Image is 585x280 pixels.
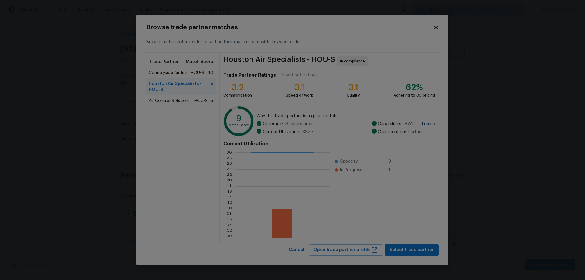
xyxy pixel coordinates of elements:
[223,72,276,78] h4: Trade Partner Ratings
[186,59,213,65] span: Match Score
[286,244,307,256] button: Cancel
[309,244,383,256] button: Open trade partner profile
[276,72,281,78] div: |
[394,92,435,98] div: Adhering to OD pricing
[263,129,300,135] span: Current Utilization:
[226,230,232,234] text: 0.2
[227,162,232,165] text: 2.6
[146,32,439,53] div: Browse and select a vendor based on their match score with this work order.
[405,121,435,127] span: HVAC
[227,202,232,205] text: 1.2
[226,168,232,171] text: 2.4
[347,92,360,98] div: Quality
[286,84,313,90] div: 3.1
[226,225,232,228] text: 0.4
[226,236,232,239] text: 0.0
[236,114,242,123] text: 9
[223,92,252,98] div: Communication
[347,84,360,90] div: 3.1
[394,84,435,90] div: 62%
[226,213,232,217] text: 0.8
[226,219,232,222] text: 0.6
[390,246,434,254] span: Select trade partner
[285,121,312,127] span: Services area
[385,244,439,256] button: Select trade partner
[146,24,433,30] h2: Browse trade partner matches
[227,173,232,177] text: 2.2
[289,246,304,254] span: Cancel
[340,58,367,64] span: In compliance
[388,167,398,173] span: 1
[340,167,362,173] span: In Progress
[227,190,232,194] text: 1.6
[388,158,398,165] span: 3
[226,179,232,183] text: 2.0
[208,70,213,76] span: 10
[303,129,314,135] span: 33.3 %
[211,98,213,104] span: 5
[226,156,232,160] text: 2.8
[226,151,232,154] text: 3.0
[149,81,211,93] span: Houston Air Specialists - HOU-S
[314,246,378,254] span: Open trade partner profile
[281,72,318,78] div: Based on 13 ratings
[263,121,283,127] span: Coverage:
[286,92,313,98] div: Speed of work
[149,98,208,104] span: Air Control Solutions - HOU-S
[223,84,252,90] div: 3.2
[340,158,358,165] span: Capacity
[149,59,179,65] span: Trade Partner
[378,129,406,135] span: Classification:
[408,129,423,135] span: Partner
[229,124,249,127] text: Match Score
[378,121,402,127] span: Capabilities:
[227,196,232,200] text: 1.4
[227,185,232,188] text: 1.8
[149,70,204,76] span: Countryside Air Inc - HOU-S
[223,56,335,66] span: Houston Air Specialists - HOU-S
[211,81,213,93] span: 9
[257,113,435,119] span: Why this trade partner is a great match:
[418,122,435,126] span: + 1 more
[223,141,435,147] h4: Current Utilization
[227,207,232,211] text: 1.0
